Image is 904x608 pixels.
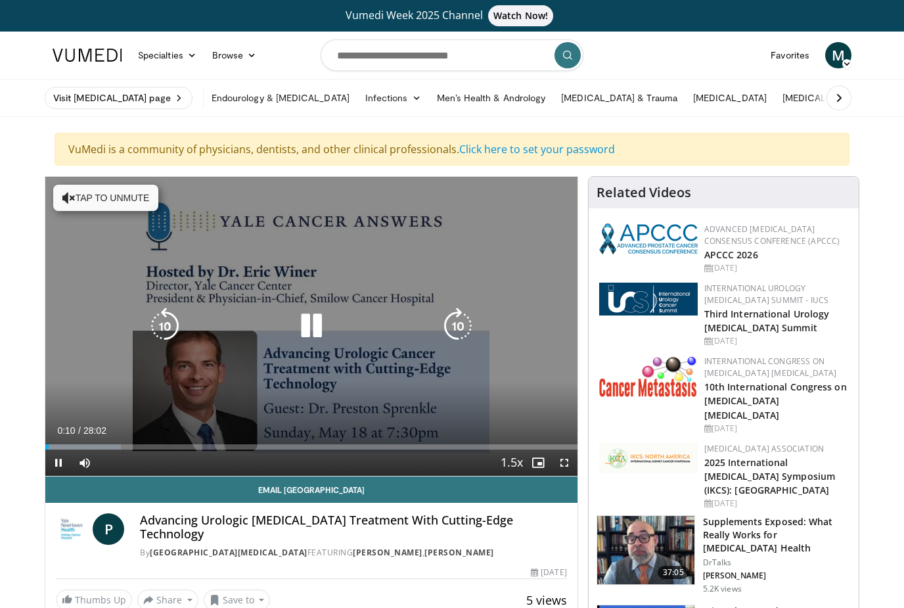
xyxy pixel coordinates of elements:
[353,547,422,558] a: [PERSON_NAME]
[703,557,851,568] p: DrTalks
[93,513,124,545] a: P
[703,584,742,594] p: 5.2K views
[204,42,265,68] a: Browse
[553,85,685,111] a: [MEDICAL_DATA] & Trauma
[488,5,553,26] span: Watch Now!
[204,85,357,111] a: Endourology & [MEDICAL_DATA]
[55,5,849,26] a: Vumedi Week 2025 ChannelWatch Now!
[685,85,775,111] a: [MEDICAL_DATA]
[704,423,848,434] div: [DATE]
[703,571,851,581] p: [PERSON_NAME]
[704,248,758,261] a: APCCC 2026
[658,566,689,579] span: 37:05
[140,513,567,542] h4: Advancing Urologic [MEDICAL_DATA] Treatment With Cutting-Edge Technology
[45,450,72,476] button: Pause
[704,308,830,334] a: Third International Urology [MEDICAL_DATA] Summit
[704,498,848,509] div: [DATE]
[357,85,429,111] a: Infections
[45,444,577,450] div: Progress Bar
[704,381,847,421] a: 10th International Congress on [MEDICAL_DATA] [MEDICAL_DATA]
[526,592,567,608] span: 5 views
[704,262,848,274] div: [DATE]
[704,223,840,246] a: Advanced [MEDICAL_DATA] Consensus Conference (APCCC)
[424,547,494,558] a: [PERSON_NAME]
[78,425,81,436] span: /
[45,87,192,109] a: Visit [MEDICAL_DATA] page
[45,477,577,503] a: Email [GEOGRAPHIC_DATA]
[597,515,851,594] a: 37:05 Supplements Exposed: What Really Works for [MEDICAL_DATA] Health DrTalks [PERSON_NAME] 5.2K...
[83,425,106,436] span: 28:02
[429,85,554,111] a: Men’s Health & Andrology
[57,425,75,436] span: 0:10
[531,567,566,578] div: [DATE]
[763,42,817,68] a: Favorites
[704,356,837,379] a: International Congress on [MEDICAL_DATA] [MEDICAL_DATA]
[599,443,698,473] img: fca7e709-d275-4aeb-92d8-8ddafe93f2a6.png.150x105_q85_autocrop_double_scale_upscale_version-0.2.png
[72,450,98,476] button: Mute
[597,516,694,584] img: 649d3fc0-5ee3-4147-b1a3-955a692e9799.150x105_q85_crop-smart_upscale.jpg
[599,283,698,316] img: 62fb9566-9173-4071-bcb6-e47c745411c0.png.150x105_q85_autocrop_double_scale_upscale_version-0.2.png
[551,450,577,476] button: Fullscreen
[704,335,848,347] div: [DATE]
[704,456,835,496] a: 2025 International [MEDICAL_DATA] Symposium (IKCS): [GEOGRAPHIC_DATA]
[704,443,824,454] a: [MEDICAL_DATA] Association
[55,133,849,166] div: VuMedi is a community of physicians, dentists, and other clinical professionals.
[53,185,158,211] button: Tap to unmute
[825,42,851,68] a: M
[53,49,122,62] img: VuMedi Logo
[130,42,204,68] a: Specialties
[45,177,577,477] video-js: Video Player
[459,142,615,156] a: Click here to set your password
[599,356,698,397] img: 6ff8bc22-9509-4454-a4f8-ac79dd3b8976.png.150x105_q85_autocrop_double_scale_upscale_version-0.2.png
[150,547,307,558] a: [GEOGRAPHIC_DATA][MEDICAL_DATA]
[703,515,851,555] h3: Supplements Exposed: What Really Works for [MEDICAL_DATA] Health
[704,283,829,306] a: International Urology [MEDICAL_DATA] Summit - IUCS
[525,450,551,476] button: Enable picture-in-picture mode
[56,513,87,545] img: Yale Cancer Center
[321,39,583,71] input: Search topics, interventions
[140,547,567,559] div: By FEATURING ,
[499,450,525,476] button: Playback Rate
[597,185,691,200] h4: Related Videos
[599,223,698,254] img: 92ba7c40-df22-45a2-8e3f-1ca017a3d5ba.png.150x105_q85_autocrop_double_scale_upscale_version-0.2.png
